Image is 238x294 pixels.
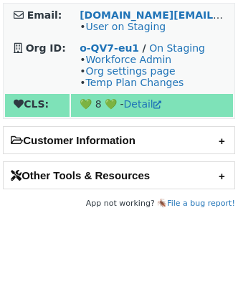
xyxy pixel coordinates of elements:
h2: Other Tools & Resources [4,162,234,189]
footer: App not working? 🪳 [3,196,235,211]
a: File a bug report! [167,199,235,208]
a: Org settings page [85,65,175,77]
span: • [80,21,166,32]
strong: Org ID: [26,42,66,54]
strong: CLS: [14,98,49,110]
td: 💚 8 💚 - [71,94,233,117]
h2: Customer Information [4,127,234,153]
a: On Staging [149,42,205,54]
a: Detail [124,98,161,110]
a: User on Staging [85,21,166,32]
a: Temp Plan Changes [85,77,184,88]
a: Workforce Admin [85,54,171,65]
span: • • • [80,54,184,88]
strong: Email: [27,9,62,21]
strong: / [143,42,146,54]
a: o-QV7-eu1 [80,42,139,54]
